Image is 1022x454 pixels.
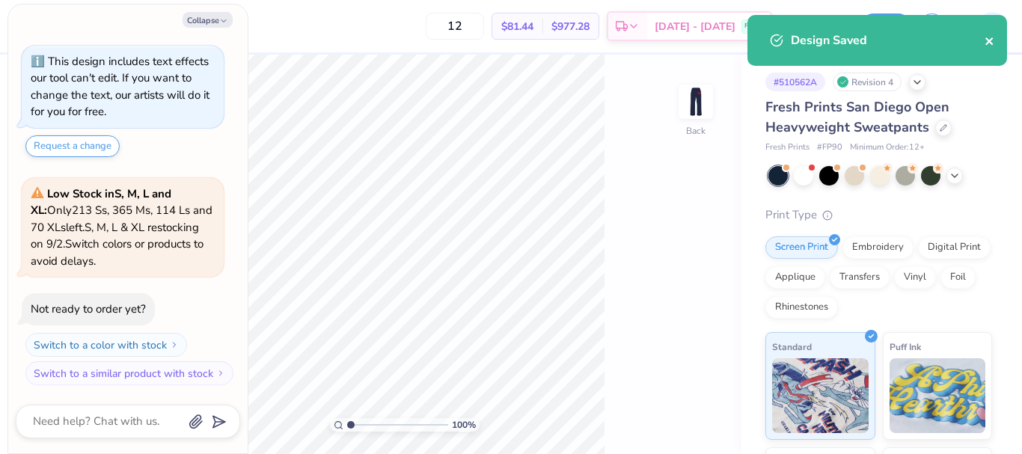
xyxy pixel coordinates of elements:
[25,333,187,357] button: Switch to a color with stock
[780,11,853,41] input: Untitled Design
[850,141,925,154] span: Minimum Order: 12 +
[765,236,838,259] div: Screen Print
[765,98,949,136] span: Fresh Prints San Diego Open Heavyweight Sweatpants
[765,73,825,91] div: # 510562A
[25,361,233,385] button: Switch to a similar product with stock
[655,19,735,34] span: [DATE] - [DATE]
[452,418,476,432] span: 100 %
[501,19,533,34] span: $81.44
[830,266,890,289] div: Transfers
[985,31,995,49] button: close
[765,141,810,154] span: Fresh Prints
[31,54,209,120] div: This design includes text effects our tool can't edit. If you want to change the text, our artist...
[681,87,711,117] img: Back
[817,141,842,154] span: # FP90
[25,135,120,157] button: Request a change
[772,358,869,433] img: Standard
[765,206,992,224] div: Print Type
[31,186,171,218] strong: Low Stock in S, M, L and XL :
[791,31,985,49] div: Design Saved
[765,266,825,289] div: Applique
[842,236,914,259] div: Embroidery
[894,266,936,289] div: Vinyl
[31,301,146,316] div: Not ready to order yet?
[940,266,976,289] div: Foil
[31,186,212,269] span: Only 213 Ss, 365 Ms, 114 Ls and 70 XLs left. S, M, L & XL restocking on 9/2. Switch colors or pro...
[918,236,991,259] div: Digital Print
[890,339,921,355] span: Puff Ink
[686,124,706,138] div: Back
[426,13,484,40] input: – –
[833,73,902,91] div: Revision 4
[765,296,838,319] div: Rhinestones
[183,12,233,28] button: Collapse
[890,358,986,433] img: Puff Ink
[551,19,590,34] span: $977.28
[772,339,812,355] span: Standard
[216,369,225,378] img: Switch to a similar product with stock
[170,340,179,349] img: Switch to a color with stock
